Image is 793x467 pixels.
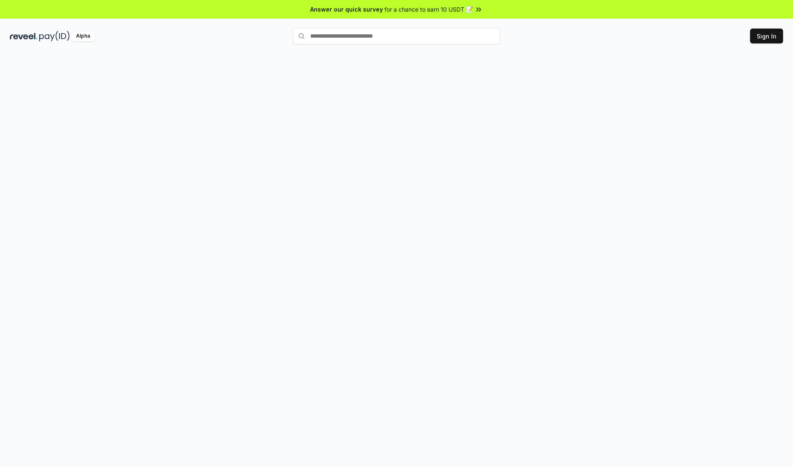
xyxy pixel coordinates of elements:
button: Sign In [750,29,783,43]
div: Alpha [71,31,95,41]
span: Answer our quick survey [310,5,383,14]
span: for a chance to earn 10 USDT 📝 [385,5,473,14]
img: pay_id [39,31,70,41]
img: reveel_dark [10,31,38,41]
